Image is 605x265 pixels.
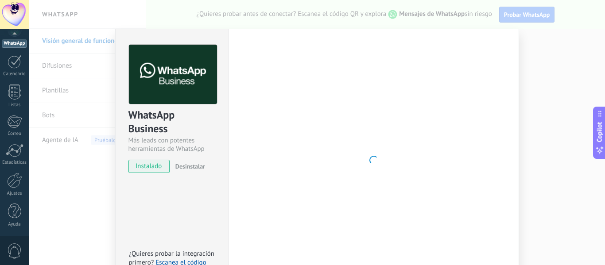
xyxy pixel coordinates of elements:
[175,162,205,170] span: Desinstalar
[2,191,27,196] div: Ajustes
[2,39,27,48] div: WhatsApp
[128,108,216,136] div: WhatsApp Business
[2,160,27,165] div: Estadísticas
[129,160,169,173] span: instalado
[129,45,217,104] img: logo_main.png
[2,131,27,137] div: Correo
[128,136,216,153] div: Más leads con potentes herramientas de WhatsApp
[172,160,205,173] button: Desinstalar
[595,122,604,142] span: Copilot
[2,102,27,108] div: Listas
[2,71,27,77] div: Calendario
[2,222,27,227] div: Ayuda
